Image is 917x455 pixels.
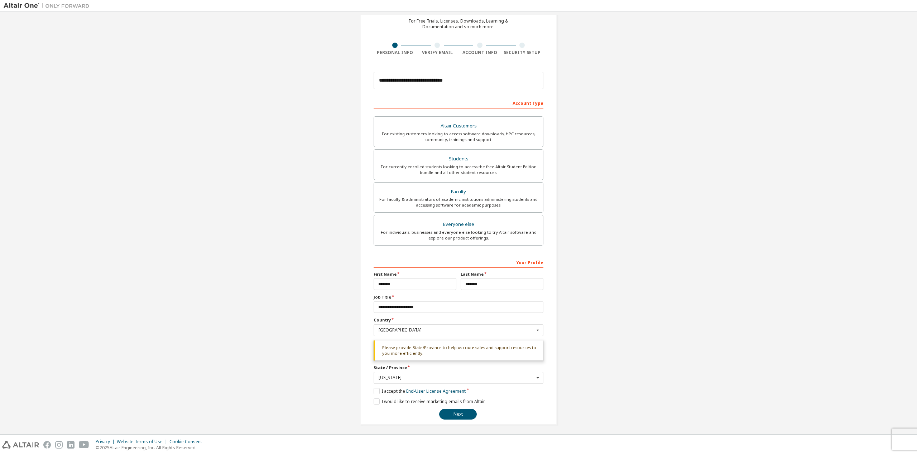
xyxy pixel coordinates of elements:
[374,388,466,394] label: I accept the
[4,2,93,9] img: Altair One
[378,197,539,208] div: For faculty & administrators of academic institutions administering students and accessing softwa...
[378,131,539,142] div: For existing customers looking to access software downloads, HPC resources, community, trainings ...
[96,445,206,451] p: © 2025 Altair Engineering, Inc. All Rights Reserved.
[406,388,466,394] a: End-User License Agreement
[67,441,75,449] img: linkedin.svg
[439,409,477,420] button: Next
[374,398,485,405] label: I would like to receive marketing emails from Altair
[374,256,543,268] div: Your Profile
[379,376,534,380] div: [US_STATE]
[461,271,543,277] label: Last Name
[96,439,117,445] div: Privacy
[378,219,539,229] div: Everyone else
[169,439,206,445] div: Cookie Consent
[416,50,459,55] div: Verify Email
[374,294,543,300] label: Job Title
[458,50,501,55] div: Account Info
[117,439,169,445] div: Website Terms of Use
[374,365,543,371] label: State / Province
[501,50,544,55] div: Security Setup
[378,154,539,164] div: Students
[378,121,539,131] div: Altair Customers
[55,441,63,449] img: instagram.svg
[378,187,539,197] div: Faculty
[378,164,539,175] div: For currently enrolled students looking to access the free Altair Student Edition bundle and all ...
[374,97,543,108] div: Account Type
[374,271,456,277] label: First Name
[374,340,543,361] div: Please provide State/Province to help us route sales and support resources to you more efficiently.
[43,441,51,449] img: facebook.svg
[2,441,39,449] img: altair_logo.svg
[378,229,539,241] div: For individuals, businesses and everyone else looking to try Altair software and explore our prod...
[374,317,543,323] label: Country
[409,18,508,30] div: For Free Trials, Licenses, Downloads, Learning & Documentation and so much more.
[374,50,416,55] div: Personal Info
[379,328,534,332] div: [GEOGRAPHIC_DATA]
[79,441,89,449] img: youtube.svg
